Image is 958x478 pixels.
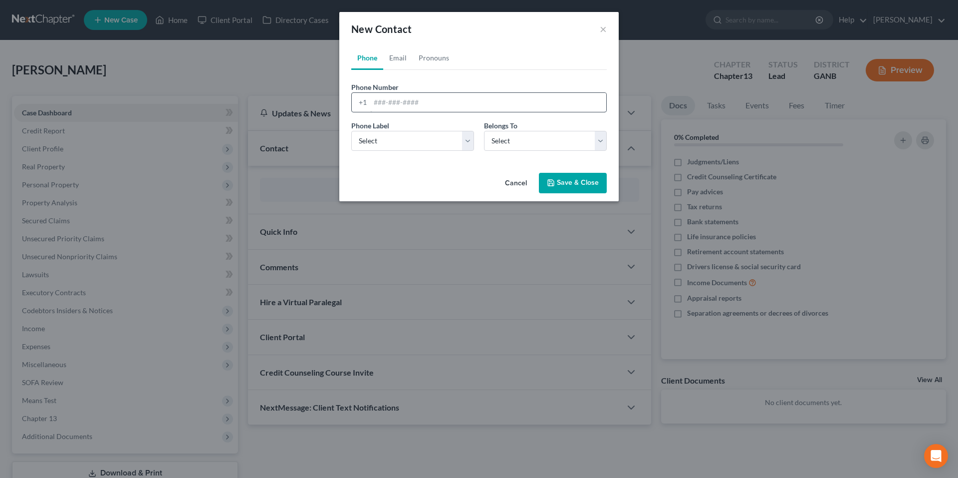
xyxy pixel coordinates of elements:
[351,23,412,35] span: New Contact
[484,121,517,130] span: Belongs To
[497,174,535,194] button: Cancel
[351,121,389,130] span: Phone Label
[924,444,948,468] div: Open Intercom Messenger
[413,46,455,70] a: Pronouns
[600,23,607,35] button: ×
[351,46,383,70] a: Phone
[383,46,413,70] a: Email
[352,93,370,112] div: +1
[351,83,399,91] span: Phone Number
[539,173,607,194] button: Save & Close
[370,93,606,112] input: ###-###-####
